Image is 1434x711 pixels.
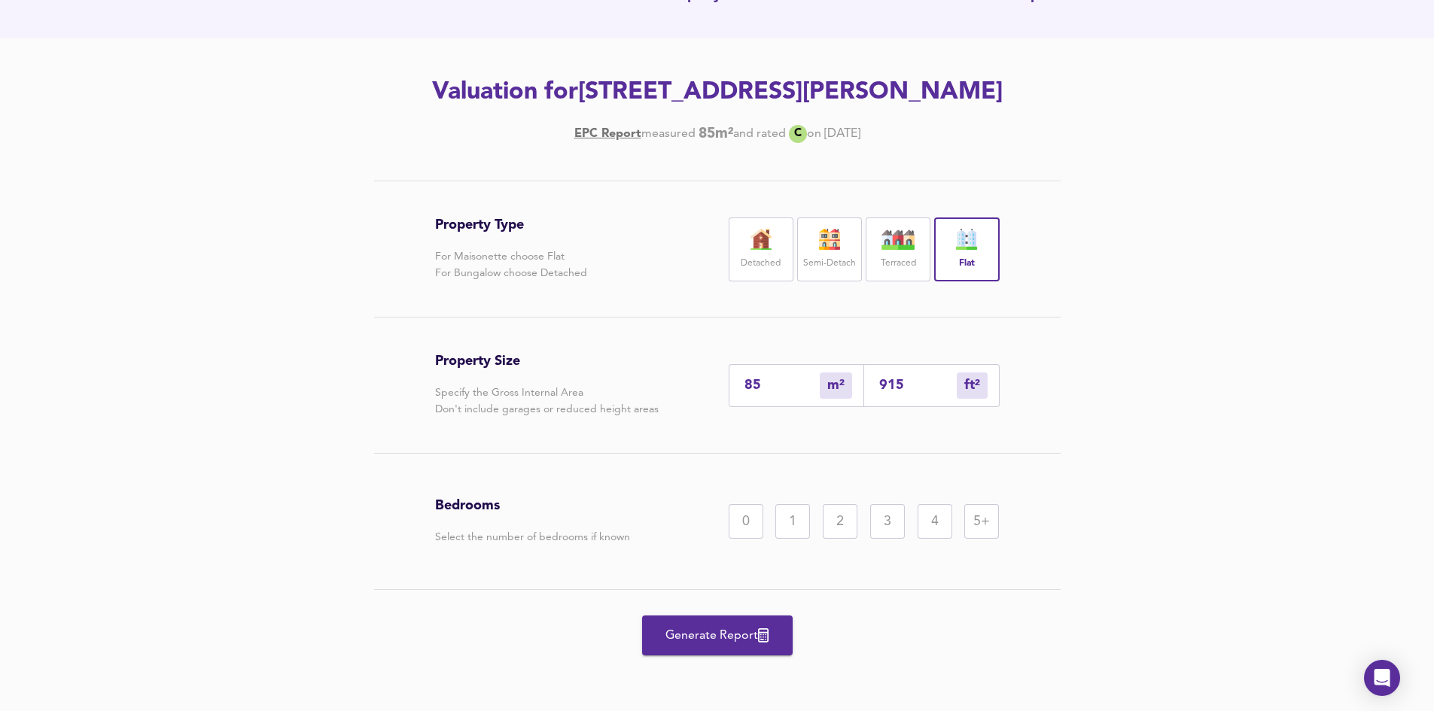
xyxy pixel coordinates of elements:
span: Generate Report [657,625,778,646]
div: measured [641,126,696,142]
img: flat-icon [948,229,985,250]
div: C [789,125,807,143]
b: 85 m² [699,126,733,142]
div: 1 [775,504,810,539]
img: house-icon [742,229,780,250]
h3: Property Size [435,353,659,369]
div: Flat [934,217,999,281]
div: Detached [729,217,793,281]
p: For Maisonette choose Flat For Bungalow choose Detached [435,248,587,281]
h3: Bedrooms [435,497,630,514]
label: Detached [741,254,781,273]
label: Semi-Detach [803,254,856,273]
input: Sqft [879,378,957,393]
div: Semi-Detach [797,217,862,281]
a: EPC Report [574,126,641,142]
img: house-icon [811,229,848,250]
div: 5+ [964,504,999,539]
div: m² [957,372,988,399]
div: Open Intercom Messenger [1364,660,1400,696]
div: and rated [733,126,786,142]
div: Terraced [866,217,930,281]
div: 4 [918,504,952,539]
div: [DATE] [574,125,860,143]
div: on [807,126,821,142]
img: house-icon [879,229,917,250]
p: Select the number of bedrooms if known [435,529,630,545]
input: Enter sqm [744,378,820,393]
div: 0 [729,504,763,539]
h3: Property Type [435,217,587,233]
div: m² [820,372,852,399]
h2: Valuation for [STREET_ADDRESS][PERSON_NAME] [291,76,1143,109]
button: Generate Report [642,615,793,655]
div: 2 [823,504,857,539]
label: Terraced [881,254,916,273]
label: Flat [959,254,975,273]
p: Specify the Gross Internal Area Don't include garages or reduced height areas [435,384,659,418]
div: 3 [870,504,905,539]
